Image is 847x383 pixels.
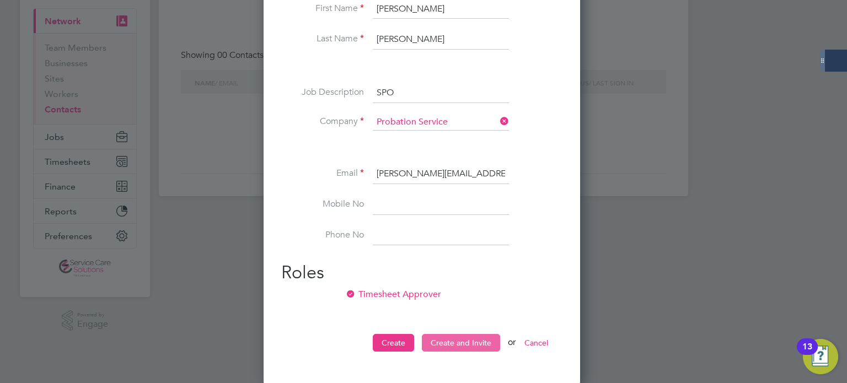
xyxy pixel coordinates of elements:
button: Open Resource Center, 13 new notifications [803,339,838,374]
label: Phone No [281,229,364,241]
button: Create [373,334,414,352]
label: Email [281,168,364,179]
h2: Roles [281,261,562,284]
li: Timesheet Approver [281,289,562,311]
label: Company [281,116,364,127]
label: Job Description [281,87,364,98]
li: or [281,334,562,363]
div: 13 [802,347,812,361]
label: First Name [281,3,364,14]
label: Mobile No [281,198,364,210]
label: Last Name [281,33,364,45]
button: Create and Invite [422,334,500,352]
input: Search for... [373,114,509,131]
button: Cancel [516,334,557,352]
